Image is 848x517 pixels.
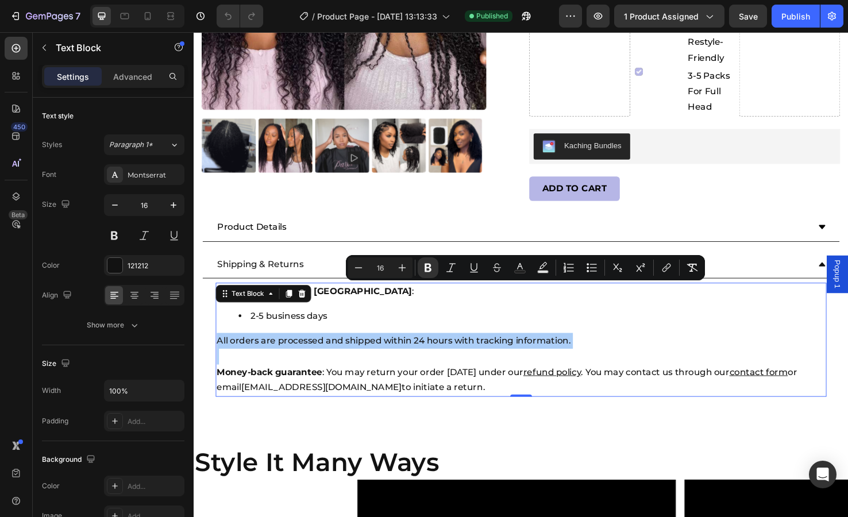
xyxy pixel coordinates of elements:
button: Publish [772,5,820,28]
div: Styles [42,140,62,150]
button: Show more [42,315,184,335]
div: 450 [11,122,28,132]
div: Padding [42,416,68,426]
strong: Shipping time in the [GEOGRAPHIC_DATA] [24,268,230,279]
div: Size [42,197,72,213]
div: 121212 [128,261,182,271]
div: Kaching Bundles [390,114,450,126]
p: Shipping & Returns [25,237,115,253]
div: Open Intercom Messenger [809,461,837,488]
div: Text style [42,111,74,121]
span: Published [476,11,508,21]
p: Product Details [25,198,98,214]
div: Publish [781,10,810,22]
button: Kaching Bundles [358,107,460,134]
span: / [312,10,315,22]
div: ADD TO CART [367,157,435,173]
button: Save [729,5,767,28]
div: Show more [87,319,140,331]
button: 1 product assigned [614,5,724,28]
span: 1 product assigned [624,10,699,22]
div: Font [42,169,56,180]
div: Add... [128,481,182,492]
span: Product Page - [DATE] 13:13:33 [317,10,437,22]
div: Color [42,481,60,491]
p: 7 [75,9,80,23]
div: Rich Text Editor. Editing area: main [23,264,666,384]
p: Settings [57,71,89,83]
span: Save [739,11,758,21]
input: Auto [105,380,184,401]
strong: Money-back guarantee [24,353,135,364]
p: All orders are processed and shipped within 24 hours with tracking information. [24,317,665,334]
div: Editor contextual toolbar [346,255,705,280]
p: Advanced [113,71,152,83]
div: Text Block [37,271,76,281]
p: : You may return your order [DATE] under our . You may contact us through our or email to initiat... [24,350,665,384]
a: [EMAIL_ADDRESS][DOMAIN_NAME] [50,369,219,380]
div: Color [42,260,60,271]
div: Beta [9,210,28,219]
span: Paragraph 1* [109,140,153,150]
li: 2-5 business days [47,291,665,308]
div: Add... [128,416,182,427]
a: refund policy [347,353,408,364]
div: Align [42,288,74,303]
img: KachingBundles.png [367,114,381,128]
p: Text Block [56,41,153,55]
button: ADD TO CART [353,152,449,178]
a: contact form [564,353,626,364]
p: : [24,265,665,282]
div: Background [42,452,98,468]
button: Paragraph 1* [104,134,184,155]
p: 3-5 Packs For Full Head [521,38,569,88]
span: Popup 1 [672,240,684,270]
button: 7 [5,5,86,28]
div: Undo/Redo [217,5,263,28]
div: Montserrat [128,170,182,180]
div: Width [42,385,61,396]
div: Size [42,356,72,372]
